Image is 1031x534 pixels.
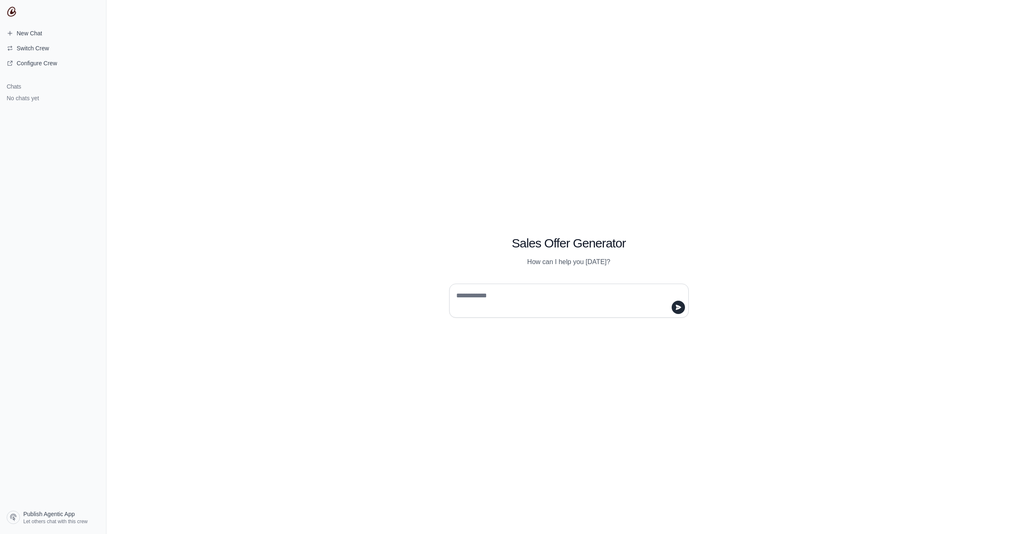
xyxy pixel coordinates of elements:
img: CrewAI Logo [7,7,17,17]
span: Switch Crew [17,44,49,52]
span: Let others chat with this crew [23,518,88,525]
a: Configure Crew [3,57,103,70]
a: Publish Agentic App Let others chat with this crew [3,507,103,527]
a: New Chat [3,27,103,40]
p: How can I help you [DATE]? [449,257,689,267]
span: Publish Agentic App [23,510,75,518]
span: New Chat [17,29,42,37]
h1: Sales Offer Generator [449,236,689,251]
span: Configure Crew [17,59,57,67]
button: Switch Crew [3,42,103,55]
